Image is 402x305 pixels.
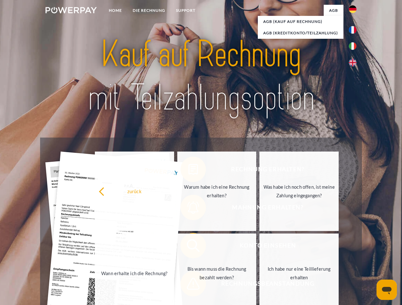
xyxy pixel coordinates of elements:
a: SUPPORT [171,5,201,16]
a: agb [324,5,343,16]
a: DIE RECHNUNG [127,5,171,16]
img: de [349,5,356,13]
div: zurück [99,187,170,195]
a: Home [103,5,127,16]
iframe: Schaltfläche zum Öffnen des Messaging-Fensters [377,280,397,300]
img: en [349,59,356,66]
img: logo-powerpay-white.svg [46,7,97,13]
div: Warum habe ich eine Rechnung erhalten? [181,183,253,200]
a: Was habe ich noch offen, ist meine Zahlung eingegangen? [259,152,339,231]
img: it [349,42,356,50]
div: Ich habe nur eine Teillieferung erhalten [263,265,335,282]
img: fr [349,26,356,34]
a: AGB (Kreditkonto/Teilzahlung) [258,27,343,39]
a: AGB (Kauf auf Rechnung) [258,16,343,27]
div: Wann erhalte ich die Rechnung? [99,269,170,277]
div: Was habe ich noch offen, ist meine Zahlung eingegangen? [263,183,335,200]
img: title-powerpay_de.svg [61,30,341,122]
div: Bis wann muss die Rechnung bezahlt werden? [181,265,253,282]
